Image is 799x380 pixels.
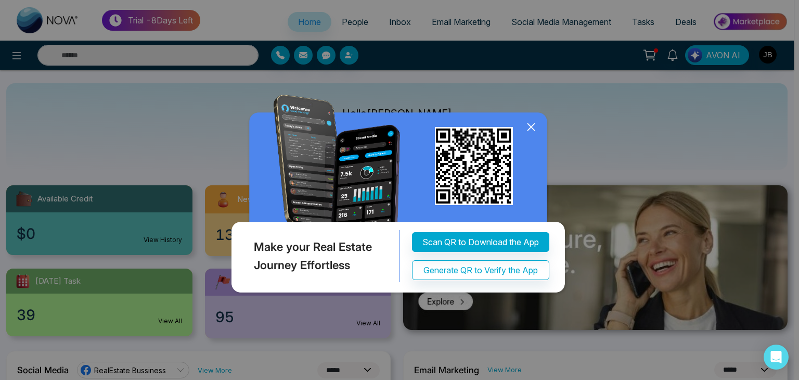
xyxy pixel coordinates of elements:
[412,232,549,252] button: Scan QR to Download the App
[229,95,570,297] img: QRModal
[412,260,549,280] button: Generate QR to Verify the App
[435,127,513,205] img: qr_for_download_app.png
[229,230,399,282] div: Make your Real Estate Journey Effortless
[764,345,789,370] div: Open Intercom Messenger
